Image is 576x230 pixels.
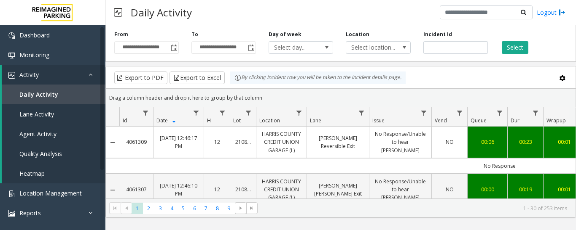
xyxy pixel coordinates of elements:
[234,74,241,81] img: infoIcon.svg
[237,205,244,211] span: Go to the next page
[246,42,256,53] span: Toggle popup
[123,117,127,124] span: Id
[454,107,466,119] a: Vend Filter Menu
[191,31,198,38] label: To
[537,8,565,17] a: Logout
[223,203,234,214] span: Page 9
[19,150,62,158] span: Quality Analysis
[2,164,105,183] a: Heatmap
[19,71,39,79] span: Activity
[8,190,15,197] img: 'icon'
[132,203,143,214] span: Page 1
[170,71,225,84] button: Export to Excel
[259,117,280,124] span: Location
[8,72,15,79] img: 'icon'
[114,31,128,38] label: From
[178,203,189,214] span: Page 5
[374,130,426,154] a: No Response/Unable to hear [PERSON_NAME]
[446,138,454,145] span: NO
[502,41,528,54] button: Select
[513,138,538,146] a: 00:23
[233,117,241,124] span: Lot
[212,203,223,214] span: Page 8
[312,182,364,198] a: [PERSON_NAME] [PERSON_NAME] Exit
[230,71,406,84] div: By clicking Incident row you will be taken to the incident details page.
[155,203,166,214] span: Page 3
[293,107,305,119] a: Location Filter Menu
[8,32,15,39] img: 'icon'
[191,107,202,119] a: Date Filter Menu
[471,117,487,124] span: Queue
[546,117,566,124] span: Wrapup
[494,107,506,119] a: Queue Filter Menu
[169,42,178,53] span: Toggle popup
[435,117,447,124] span: Vend
[19,90,58,98] span: Daily Activity
[374,177,426,202] a: No Response/Unable to hear [PERSON_NAME]
[106,107,576,198] div: Data table
[559,8,565,17] img: logout
[2,124,105,144] a: Agent Activity
[19,209,41,217] span: Reports
[143,203,154,214] span: Page 2
[217,107,228,119] a: H Filter Menu
[513,185,538,193] a: 00:19
[418,107,430,119] a: Issue Filter Menu
[209,185,225,193] a: 12
[261,177,301,202] a: HARRIS COUNTY CREDIT UNION GARAGE (L)
[207,117,211,124] span: H
[235,202,246,214] span: Go to the next page
[159,182,199,198] a: [DATE] 12:46:10 PM
[114,2,122,23] img: pageIcon
[372,117,385,124] span: Issue
[19,169,45,177] span: Heatmap
[2,85,105,104] a: Daily Activity
[530,107,541,119] a: Dur Filter Menu
[261,130,301,154] a: HARRIS COUNTY CREDIT UNION GARAGE (L)
[124,185,148,193] a: 4061307
[2,144,105,164] a: Quality Analysis
[269,42,320,53] span: Select day...
[511,117,519,124] span: Dur
[124,138,148,146] a: 4061309
[312,134,364,150] a: [PERSON_NAME] Reversible Exit
[8,210,15,217] img: 'icon'
[19,51,49,59] span: Monitoring
[473,185,502,193] a: 00:00
[106,90,576,105] div: Drag a column header and drop it here to group by that column
[127,2,196,23] h3: Daily Activity
[106,139,119,146] a: Collapse Details
[2,104,105,124] a: Lane Activity
[19,130,57,138] span: Agent Activity
[140,107,151,119] a: Id Filter Menu
[19,189,82,197] span: Location Management
[106,187,119,193] a: Collapse Details
[235,185,251,193] a: 21086900
[171,117,178,124] span: Sortable
[156,117,168,124] span: Date
[246,202,258,214] span: Go to the last page
[346,31,369,38] label: Location
[263,205,567,212] kendo-pager-info: 1 - 30 of 253 items
[473,138,502,146] a: 00:06
[159,134,199,150] a: [DATE] 12:46:17 PM
[235,138,251,146] a: 21086900
[446,186,454,193] span: NO
[19,31,50,39] span: Dashboard
[8,52,15,59] img: 'icon'
[437,185,462,193] a: NO
[248,205,255,211] span: Go to the last page
[189,203,200,214] span: Page 6
[356,107,367,119] a: Lane Filter Menu
[2,65,105,85] a: Activity
[209,138,225,146] a: 12
[310,117,321,124] span: Lane
[114,71,167,84] button: Export to PDF
[346,42,397,53] span: Select location...
[200,203,212,214] span: Page 7
[243,107,254,119] a: Lot Filter Menu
